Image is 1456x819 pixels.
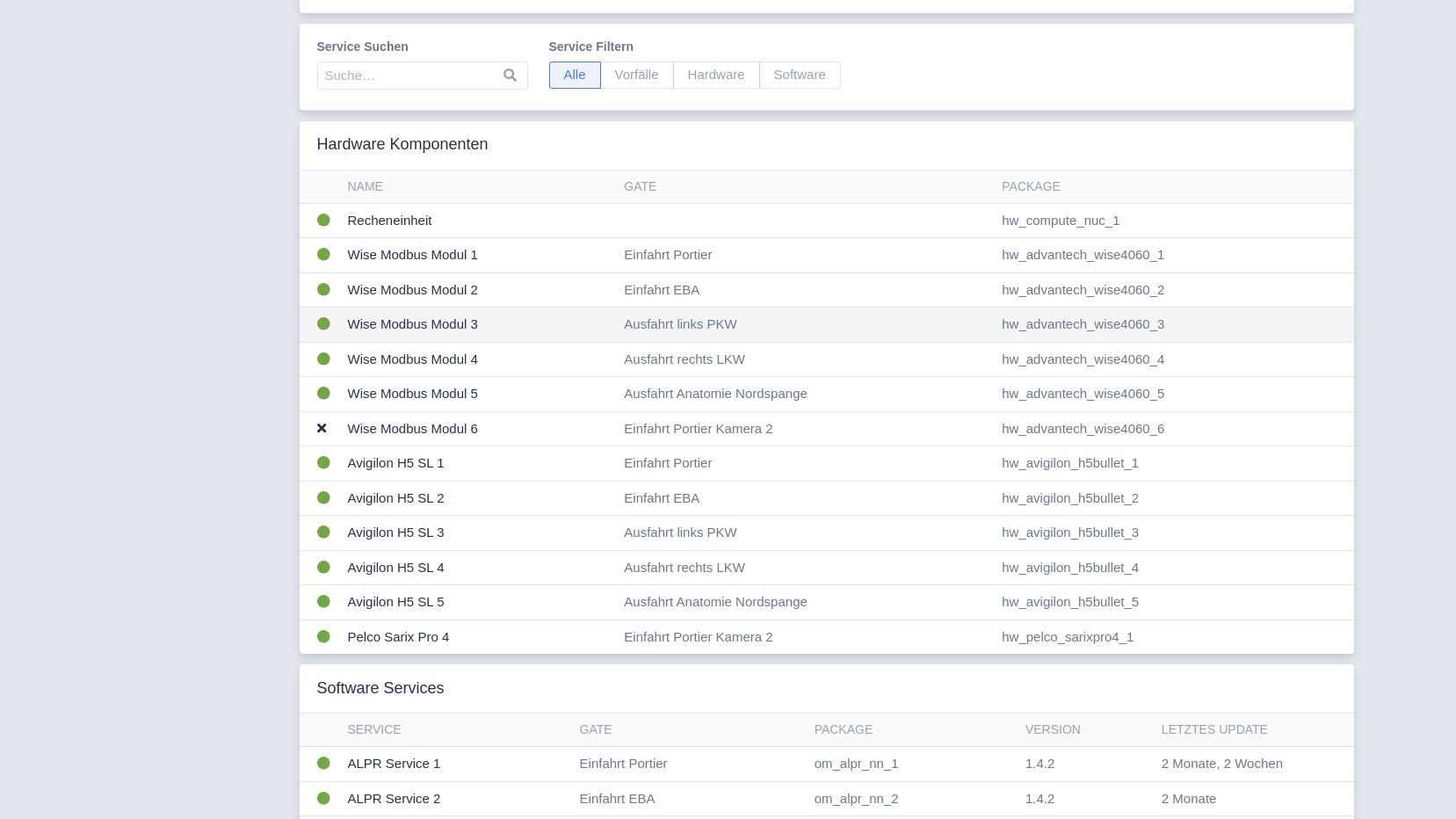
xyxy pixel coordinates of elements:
td: om_alpr_nn_2 [808,781,1018,816]
td: hw_pelco_sarixpro4_1 [995,620,1353,654]
td: Einfahrt EBA [617,481,995,516]
td: Avigilon H5 SL 1 [341,446,618,482]
td: Ausfahrt links PKW [617,308,995,343]
td: Avigilon H5 SL 2 [341,481,618,516]
td: Ausfahrt Anatomie Nordspange [617,377,995,412]
td: hw_advantech_wise4060_4 [995,342,1353,377]
td: Ausfahrt rechts LKW [617,342,995,377]
th: Package [808,714,1018,747]
td: Ausfahrt rechts LKW [617,550,995,585]
td: hw_advantech_wise4060_1 [995,238,1353,273]
th: Name [341,170,618,204]
label: Service filtern [549,38,841,56]
td: hw_advantech_wise4060_5 [995,377,1353,412]
td: hw_avigilon_h5bullet_5 [995,585,1353,620]
td: hw_avigilon_h5bullet_4 [995,550,1353,585]
td: Einfahrt Portier [573,747,808,782]
span: 1.4.2 [1025,756,1054,771]
td: Einfahrt Portier [617,446,995,482]
td: hw_advantech_wise4060_2 [995,272,1353,308]
td: Avigilon H5 SL 5 [341,585,618,620]
h3: Software Services [317,679,445,699]
span: Alle [549,62,601,89]
td: Wise Modbus Modul 4 [341,342,618,377]
span: Vorfälle [600,62,674,89]
td: ALPR Service 1 [341,747,573,782]
th: Package [995,170,1353,204]
span: 1.4.2 [1025,791,1054,806]
td: Einfahrt EBA [573,781,808,816]
td: hw_avigilon_h5bullet_1 [995,446,1353,482]
td: hw_advantech_wise4060_3 [995,308,1353,343]
td: ALPR Service 2 [341,781,573,816]
input: Suche… [317,62,528,90]
th: Letztes Update [1155,714,1324,747]
td: Wise Modbus Modul 2 [341,272,618,308]
td: Ausfahrt Anatomie Nordspange [617,585,995,620]
td: hw_advantech_wise4060_6 [995,411,1353,446]
td: Einfahrt Portier Kamera 2 [617,411,995,446]
td: 2 Monate [1155,781,1324,816]
td: hw_avigilon_h5bullet_3 [995,516,1353,551]
td: Einfahrt Portier Kamera 2 [617,620,995,654]
td: Einfahrt Portier [617,238,995,273]
td: Wise Modbus Modul 3 [341,308,618,343]
th: Version [1018,714,1155,747]
td: 2 Monate, 2 Wochen [1155,747,1324,782]
td: om_alpr_nn_1 [808,747,1018,782]
td: Recheneinheit [341,203,618,238]
td: Wise Modbus Modul 5 [341,377,618,412]
th: Service [341,714,573,747]
th: Gate [617,170,995,204]
label: Service suchen [317,38,528,56]
td: Pelco Sarix Pro 4 [341,620,618,654]
td: Einfahrt EBA [617,272,995,308]
span: Hardware [673,62,760,89]
td: Avigilon H5 SL 3 [341,516,618,551]
td: Avigilon H5 SL 4 [341,550,618,585]
th: Gate [573,714,808,747]
td: Wise Modbus Modul 6 [341,411,618,446]
td: Ausfahrt links PKW [617,516,995,551]
td: hw_avigilon_h5bullet_2 [995,481,1353,516]
span: Software [759,62,841,89]
td: Wise Modbus Modul 1 [341,238,618,273]
h3: Hardware Komponenten [317,135,489,155]
td: hw_compute_nuc_1 [995,203,1353,238]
